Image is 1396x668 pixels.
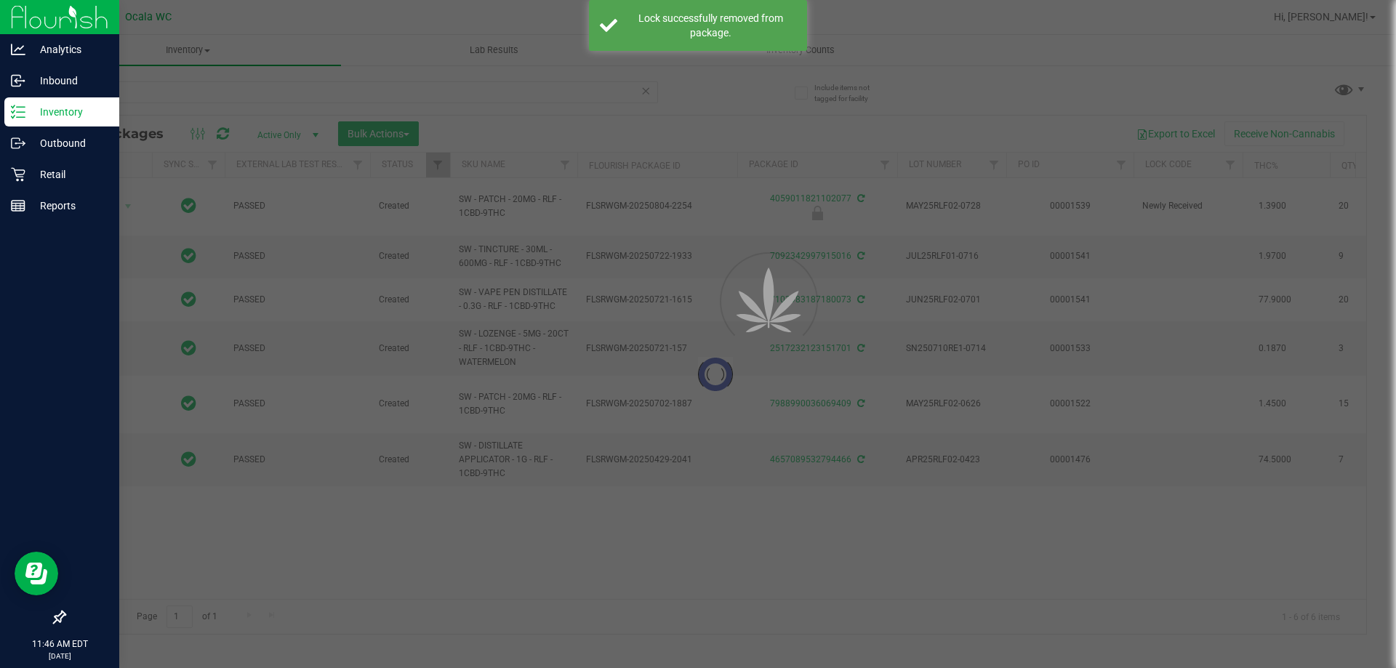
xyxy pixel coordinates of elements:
[11,42,25,57] inline-svg: Analytics
[25,134,113,152] p: Outbound
[7,651,113,661] p: [DATE]
[11,136,25,150] inline-svg: Outbound
[25,41,113,58] p: Analytics
[25,197,113,214] p: Reports
[25,166,113,183] p: Retail
[625,11,796,40] div: Lock successfully removed from package.
[11,105,25,119] inline-svg: Inventory
[11,198,25,213] inline-svg: Reports
[11,73,25,88] inline-svg: Inbound
[25,72,113,89] p: Inbound
[15,552,58,595] iframe: Resource center
[7,637,113,651] p: 11:46 AM EDT
[25,103,113,121] p: Inventory
[11,167,25,182] inline-svg: Retail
